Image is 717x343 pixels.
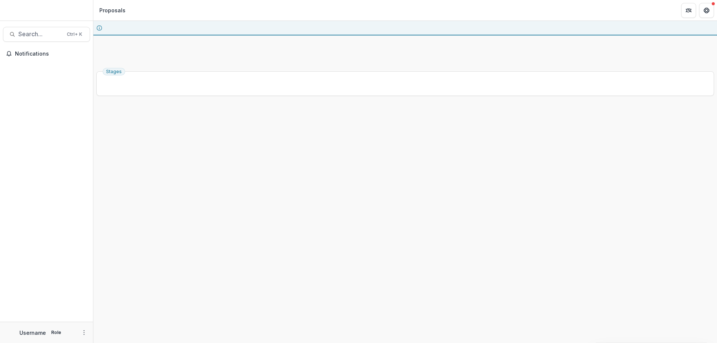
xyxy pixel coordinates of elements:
[49,329,63,336] p: Role
[19,329,46,337] p: Username
[80,328,89,337] button: More
[699,3,714,18] button: Get Help
[106,69,122,74] span: Stages
[15,51,87,57] span: Notifications
[3,27,90,42] button: Search...
[3,48,90,60] button: Notifications
[65,30,84,38] div: Ctrl + K
[18,31,62,38] span: Search...
[99,6,125,14] div: Proposals
[681,3,696,18] button: Partners
[96,5,128,16] nav: breadcrumb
